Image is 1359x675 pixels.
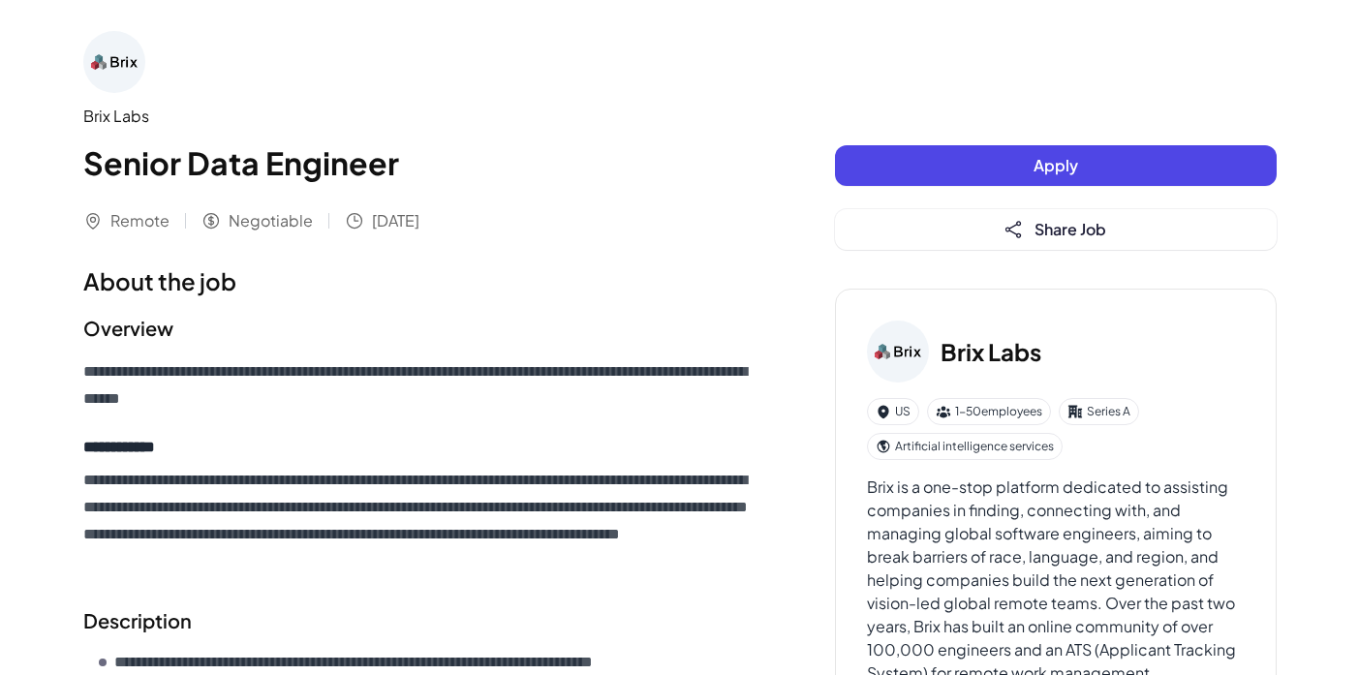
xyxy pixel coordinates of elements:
div: Series A [1059,398,1139,425]
h2: Overview [83,314,757,343]
h3: Brix Labs [941,334,1041,369]
span: Share Job [1035,219,1106,239]
button: Share Job [835,209,1277,250]
img: Br [867,321,929,383]
img: Br [83,31,145,93]
div: 1-50 employees [927,398,1051,425]
div: US [867,398,919,425]
h1: Senior Data Engineer [83,139,757,186]
h1: About the job [83,263,757,298]
span: [DATE] [372,209,419,232]
div: Brix Labs [83,105,757,128]
span: Remote [110,209,170,232]
div: Artificial intelligence services [867,433,1063,460]
button: Apply [835,145,1277,186]
span: Negotiable [229,209,313,232]
h2: Description [83,606,757,635]
span: Apply [1034,155,1078,175]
